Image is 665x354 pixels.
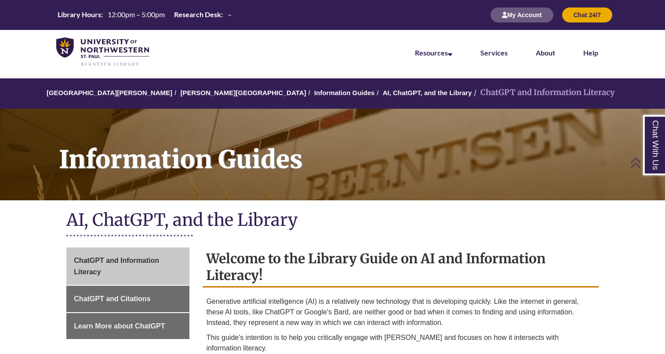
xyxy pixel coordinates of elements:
[54,10,235,19] table: Hours Today
[54,10,104,19] th: Library Hours:
[74,322,165,330] span: Learn More about ChatGPT
[314,89,375,96] a: Information Guides
[49,109,665,189] h1: Information Guides
[180,89,306,96] a: [PERSON_NAME][GEOGRAPHIC_DATA]
[47,89,172,96] a: [GEOGRAPHIC_DATA][PERSON_NAME]
[203,247,598,288] h2: Welcome to the Library Guide on AI and Information Literacy!
[228,10,232,18] span: –
[171,10,224,19] th: Research Desk:
[206,332,595,354] p: This guide's intention is to help you critically engage with [PERSON_NAME] and focuses on how it ...
[206,296,595,328] p: Generative artificial intelligence (AI) is a relatively new technology that is developing quickly...
[491,11,553,18] a: My Account
[583,48,598,57] a: Help
[472,86,615,99] li: ChatGPT and Information Literacy
[74,257,159,276] span: ChatGPT and Information Literacy
[415,48,452,57] a: Resources
[562,7,612,22] button: Chat 24/7
[66,209,598,232] h1: AI, ChatGPT, and the Library
[630,157,663,169] a: Back to Top
[74,295,150,302] span: ChatGPT and Citations
[536,48,555,57] a: About
[56,37,149,67] img: UNWSP Library Logo
[66,286,189,312] a: ChatGPT and Citations
[108,10,165,18] span: 12:00pm – 5:00pm
[54,10,235,20] a: Hours Today
[66,313,189,339] a: Learn More about ChatGPT
[491,7,553,22] button: My Account
[66,247,189,285] a: ChatGPT and Information Literacy
[480,48,508,57] a: Services
[383,89,472,96] a: AI, ChatGPT, and the Library
[562,11,612,18] a: Chat 24/7
[66,247,189,339] div: Guide Page Menu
